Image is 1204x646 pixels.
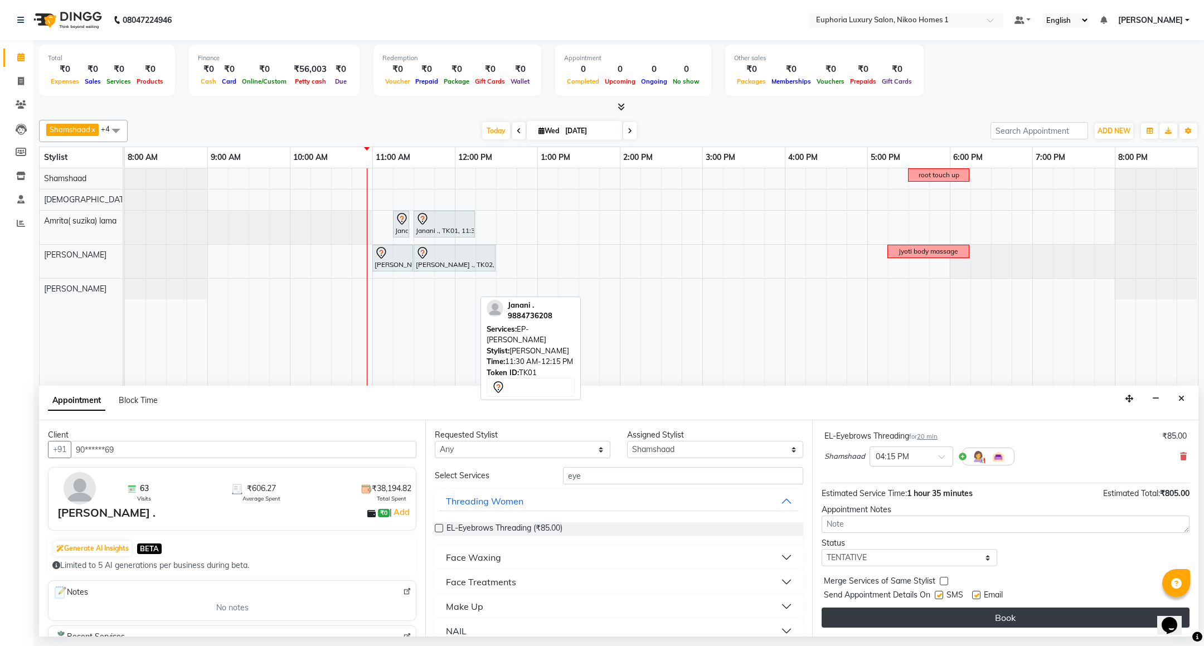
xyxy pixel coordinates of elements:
span: Prepaid [412,77,441,85]
span: Stylist [44,152,67,162]
div: ₹0 [879,63,915,76]
span: Estimated Total: [1103,488,1160,498]
div: 0 [670,63,702,76]
b: 08047224946 [123,4,172,36]
div: 9884736208 [508,310,552,322]
div: Client [48,429,416,441]
span: Ongoing [638,77,670,85]
input: Search Appointment [991,122,1088,139]
span: Today [482,122,510,139]
a: 9:00 AM [208,149,244,166]
div: ₹0 [104,63,134,76]
span: Wallet [508,77,532,85]
span: ₹38,194.82 [372,483,411,494]
div: Janani ., TK01, 11:30 AM-12:15 PM, EP-[PERSON_NAME] [415,212,474,236]
button: Book [822,608,1190,628]
div: ₹0 [508,63,532,76]
div: ₹0 [814,63,847,76]
div: Face Waxing [446,551,501,564]
span: Memberships [769,77,814,85]
input: 2025-09-03 [562,123,618,139]
span: 20 min [917,433,938,440]
a: 6:00 PM [950,149,985,166]
a: Add [392,506,411,519]
span: Janani . [508,300,534,309]
span: 1 hour 35 minutes [907,488,973,498]
span: Average Spent [242,494,280,503]
div: ₹0 [441,63,472,76]
span: ₹0 [378,509,390,518]
div: ₹0 [847,63,879,76]
span: Voucher [382,77,412,85]
a: 12:00 PM [455,149,495,166]
span: Shamshaad [50,125,90,134]
div: 0 [602,63,638,76]
span: Completed [564,77,602,85]
span: Estimated Service Time: [822,488,907,498]
input: Search by service name [563,467,803,484]
div: Redemption [382,54,532,63]
div: ₹85.00 [1162,430,1187,442]
img: profile [487,300,503,317]
span: Amrita( suzika) lama [44,216,116,226]
img: avatar [64,472,96,504]
span: Card [219,77,239,85]
div: [PERSON_NAME] [487,346,575,357]
span: Shamshaad [44,173,86,183]
span: Appointment [48,391,105,411]
div: ₹0 [412,63,441,76]
span: ₹805.00 [1160,488,1190,498]
div: ₹0 [472,63,508,76]
span: Merge Services of Same Stylist [824,575,935,589]
span: Token ID: [487,368,519,377]
span: BETA [137,543,162,554]
span: Stylist: [487,346,509,355]
button: Generate AI Insights [54,541,132,556]
a: 10:00 AM [290,149,331,166]
div: ₹0 [239,63,289,76]
span: Upcoming [602,77,638,85]
span: Shamshaad [824,451,865,462]
span: Package [441,77,472,85]
div: Appointment Notes [822,504,1190,516]
span: Vouchers [814,77,847,85]
div: Other sales [734,54,915,63]
span: Services [104,77,134,85]
span: Expenses [48,77,82,85]
a: 3:00 PM [703,149,738,166]
a: 8:00 PM [1115,149,1150,166]
span: Email [984,589,1003,603]
span: Send Appointment Details On [824,589,930,603]
span: [DEMOGRAPHIC_DATA] [44,195,131,205]
div: Assigned Stylist [627,429,803,441]
button: ADD NEW [1095,123,1133,139]
div: EL-Eyebrows Threading [824,430,938,442]
span: No show [670,77,702,85]
span: Time: [487,357,505,366]
span: Petty cash [292,77,329,85]
button: Face Treatments [439,572,798,592]
span: Block Time [119,395,158,405]
span: Wed [536,127,562,135]
div: NAIL [446,624,467,638]
span: Recent Services [53,630,125,644]
span: [PERSON_NAME] [1118,14,1183,26]
span: Gift Cards [879,77,915,85]
span: Due [332,77,349,85]
span: 63 [140,483,149,494]
span: Services: [487,324,517,333]
button: +91 [48,441,71,458]
a: 8:00 AM [125,149,161,166]
div: [PERSON_NAME] . [57,504,156,521]
span: ADD NEW [1098,127,1130,135]
div: Limited to 5 AI generations per business during beta. [52,560,412,571]
div: ₹0 [734,63,769,76]
button: Close [1173,390,1190,407]
iframe: chat widget [1157,601,1193,635]
a: x [90,125,95,134]
div: ₹0 [219,63,239,76]
div: Face Treatments [446,575,516,589]
div: 0 [564,63,602,76]
input: Search by Name/Mobile/Email/Code [71,441,416,458]
span: Sales [82,77,104,85]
